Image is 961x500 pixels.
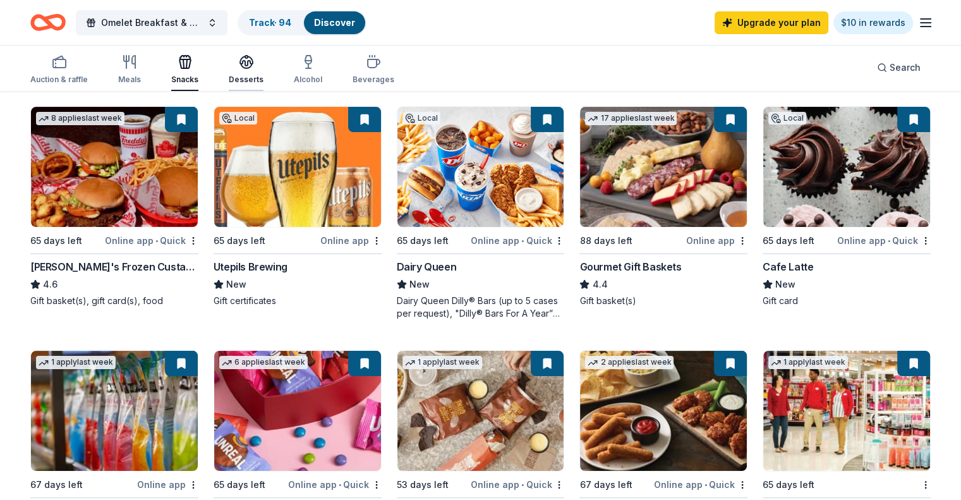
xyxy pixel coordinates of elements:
div: 65 days left [30,233,82,248]
span: New [409,277,430,292]
div: 1 apply last week [402,356,482,369]
div: Local [402,112,440,125]
div: 1 apply last week [768,356,848,369]
a: Image for Cafe LatteLocal65 days leftOnline app•QuickCafe LatteNewGift card [763,106,931,307]
img: Image for UnReal Candy [214,351,381,471]
img: Image for Kwik Trip [31,351,198,471]
div: Local [219,112,257,125]
div: Online app Quick [837,233,931,248]
img: Image for Cafe Latte [763,107,930,227]
a: Image for Dairy QueenLocal65 days leftOnline app•QuickDairy QueenNewDairy Queen Dilly® Bars (up t... [397,106,565,320]
div: Online app [137,477,198,492]
div: 65 days left [763,233,814,248]
div: Online app Quick [654,477,747,492]
button: Snacks [171,49,198,91]
div: Cafe Latte [763,259,813,274]
div: Utepils Brewing [214,259,287,274]
div: Dairy Queen Dilly® Bars (up to 5 cases per request), "Dilly® Bars For A Year” certificate [397,295,565,320]
span: • [521,236,524,246]
a: Image for Utepils BrewingLocal65 days leftOnline appUtepils BrewingNewGift certificates [214,106,382,307]
div: Local [768,112,806,125]
span: Search [890,60,921,75]
img: Image for Apple American Group [580,351,747,471]
div: 88 days left [579,233,632,248]
div: Auction & raffle [30,75,88,85]
div: 6 applies last week [219,356,308,369]
div: Meals [118,75,141,85]
button: Meals [118,49,141,91]
a: Image for Gourmet Gift Baskets17 applieslast week88 days leftOnline appGourmet Gift Baskets4.4Gif... [579,106,747,307]
div: Online app Quick [288,477,382,492]
div: 65 days left [214,233,265,248]
div: Gift certificates [214,295,382,307]
div: Online app Quick [471,233,564,248]
div: 65 days left [763,477,814,492]
span: • [888,236,890,246]
img: Image for Freddy's Frozen Custard & Steakburgers [31,107,198,227]
div: 17 applies last week [585,112,677,125]
button: Beverages [353,49,394,91]
span: • [155,236,158,246]
div: Gift basket(s) [579,295,747,307]
div: Online app Quick [471,477,564,492]
img: Image for Pancheros Mexican Grill [397,351,564,471]
span: New [226,277,246,292]
img: Image for Dairy Queen [397,107,564,227]
a: Image for Freddy's Frozen Custard & Steakburgers8 applieslast week65 days leftOnline app•Quick[PE... [30,106,198,307]
div: Alcohol [294,75,322,85]
div: 1 apply last week [36,356,116,369]
span: • [521,480,524,490]
div: Gift basket(s), gift card(s), food [30,295,198,307]
div: Online app [686,233,747,248]
button: Track· 94Discover [238,10,366,35]
div: Gift card [763,295,931,307]
img: Image for Utepils Brewing [214,107,381,227]
div: 53 days left [397,477,449,492]
div: Online app [320,233,382,248]
a: Track· 94 [249,17,291,28]
div: Desserts [229,75,263,85]
div: 8 applies last week [36,112,124,125]
div: 67 days left [30,477,83,492]
div: 65 days left [214,477,265,492]
button: Alcohol [294,49,322,91]
a: Discover [314,17,355,28]
div: Dairy Queen [397,259,457,274]
div: Snacks [171,75,198,85]
img: Image for Target [763,351,930,471]
div: Gourmet Gift Baskets [579,259,681,274]
div: Online app Quick [105,233,198,248]
div: 67 days left [579,477,632,492]
button: Auction & raffle [30,49,88,91]
span: 4.4 [592,277,607,292]
a: $10 in rewards [833,11,913,34]
div: 2 applies last week [585,356,674,369]
div: 65 days left [397,233,449,248]
span: • [339,480,341,490]
button: Desserts [229,49,263,91]
span: 4.6 [43,277,57,292]
span: New [775,277,795,292]
a: Home [30,8,66,37]
span: • [704,480,707,490]
img: Image for Gourmet Gift Baskets [580,107,747,227]
a: Upgrade your plan [715,11,828,34]
span: Omelet Breakfast & Silent Auction Fundraiser [101,15,202,30]
button: Search [867,55,931,80]
div: Beverages [353,75,394,85]
button: Omelet Breakfast & Silent Auction Fundraiser [76,10,227,35]
div: [PERSON_NAME]'s Frozen Custard & Steakburgers [30,259,198,274]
